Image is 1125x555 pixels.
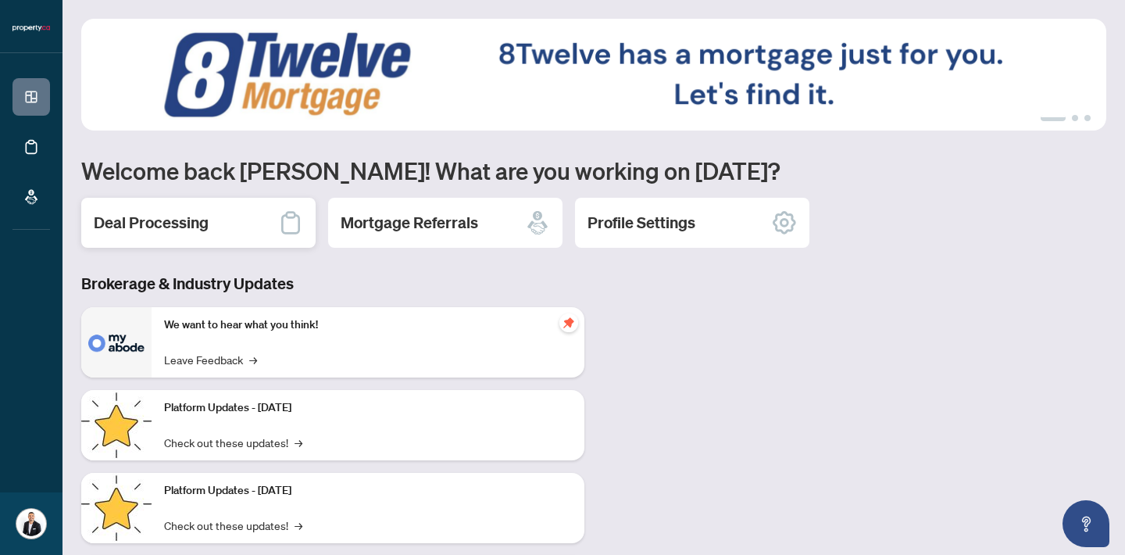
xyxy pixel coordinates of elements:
h2: Profile Settings [587,212,695,234]
a: Leave Feedback→ [164,351,257,368]
img: Profile Icon [16,509,46,539]
span: → [295,434,302,451]
h2: Deal Processing [94,212,209,234]
img: Platform Updates - July 8, 2025 [81,473,152,543]
img: logo [12,23,50,33]
p: Platform Updates - [DATE] [164,482,572,499]
p: Platform Updates - [DATE] [164,399,572,417]
img: Slide 0 [81,19,1106,131]
a: Check out these updates!→ [164,517,302,534]
img: Platform Updates - July 21, 2025 [81,390,152,460]
span: → [295,517,302,534]
span: pushpin [559,313,578,332]
button: 2 [1072,115,1078,121]
h1: Welcome back [PERSON_NAME]! What are you working on [DATE]? [81,156,1106,185]
a: Check out these updates!→ [164,434,302,451]
img: We want to hear what you think! [81,307,152,378]
h3: Brokerage & Industry Updates [81,273,584,295]
p: We want to hear what you think! [164,317,572,334]
button: 3 [1084,115,1091,121]
button: Open asap [1062,500,1109,547]
button: 1 [1041,115,1066,121]
h2: Mortgage Referrals [341,212,478,234]
span: → [249,351,257,368]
